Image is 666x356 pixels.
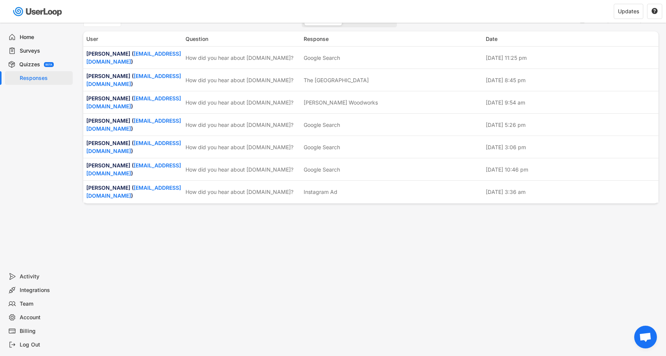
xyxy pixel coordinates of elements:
div: Responses [20,75,70,82]
div: Integrations [20,287,70,294]
div: [PERSON_NAME] ( ) [86,94,181,110]
div: [PERSON_NAME] ( ) [86,72,181,88]
div: Date [486,35,656,43]
div: Updates [618,9,639,14]
div: How did you hear about [DOMAIN_NAME]? [186,143,299,151]
text:  [652,8,658,14]
div: [DATE] 8:45 pm [486,76,656,84]
div: Google Search [304,121,340,129]
div: Home [20,34,70,41]
div: Activity [20,273,70,280]
div: [PERSON_NAME] Woodworks [304,98,378,106]
div: The [GEOGRAPHIC_DATA] [304,76,369,84]
a: [EMAIL_ADDRESS][DOMAIN_NAME] [86,184,181,199]
div: Quizzes [19,61,40,68]
div: BETA [45,63,52,66]
a: [EMAIL_ADDRESS][DOMAIN_NAME] [86,50,181,65]
button:  [651,8,658,15]
div: [PERSON_NAME] ( ) [86,117,181,133]
a: [EMAIL_ADDRESS][DOMAIN_NAME] [86,117,181,132]
div: How did you hear about [DOMAIN_NAME]? [186,188,299,196]
div: [DATE] 10:46 pm [486,166,656,173]
a: [EMAIL_ADDRESS][DOMAIN_NAME] [86,140,181,154]
div: [PERSON_NAME] ( ) [86,139,181,155]
div: Log Out [20,341,70,348]
div: Team [20,300,70,308]
div: Billing [20,328,70,335]
div: How did you hear about [DOMAIN_NAME]? [186,166,299,173]
div: How did you hear about [DOMAIN_NAME]? [186,54,299,62]
div: [DATE] 9:54 am [486,98,656,106]
div: Instagram Ad [304,188,337,196]
div: Account [20,314,70,321]
a: [EMAIL_ADDRESS][DOMAIN_NAME] [86,162,181,176]
div: How did you hear about [DOMAIN_NAME]? [186,76,299,84]
div: Google Search [304,54,340,62]
div: [DATE] 3:36 am [486,188,656,196]
a: [EMAIL_ADDRESS][DOMAIN_NAME] [86,73,181,87]
div: Open chat [634,326,657,348]
div: [PERSON_NAME] ( ) [86,50,181,66]
div: [DATE] 3:06 pm [486,143,656,151]
div: How did you hear about [DOMAIN_NAME]? [186,98,299,106]
div: How did you hear about [DOMAIN_NAME]? [186,121,299,129]
div: Question [186,35,299,43]
div: Surveys [20,47,70,55]
div: Google Search [304,143,340,151]
div: [DATE] 5:26 pm [486,121,656,129]
a: [EMAIL_ADDRESS][DOMAIN_NAME] [86,95,181,109]
div: User [86,35,181,43]
div: [PERSON_NAME] ( ) [86,161,181,177]
img: userloop-logo-01.svg [11,4,65,19]
div: [DATE] 11:25 pm [486,54,656,62]
div: Response [304,35,481,43]
div: [PERSON_NAME] ( ) [86,184,181,200]
div: Google Search [304,166,340,173]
